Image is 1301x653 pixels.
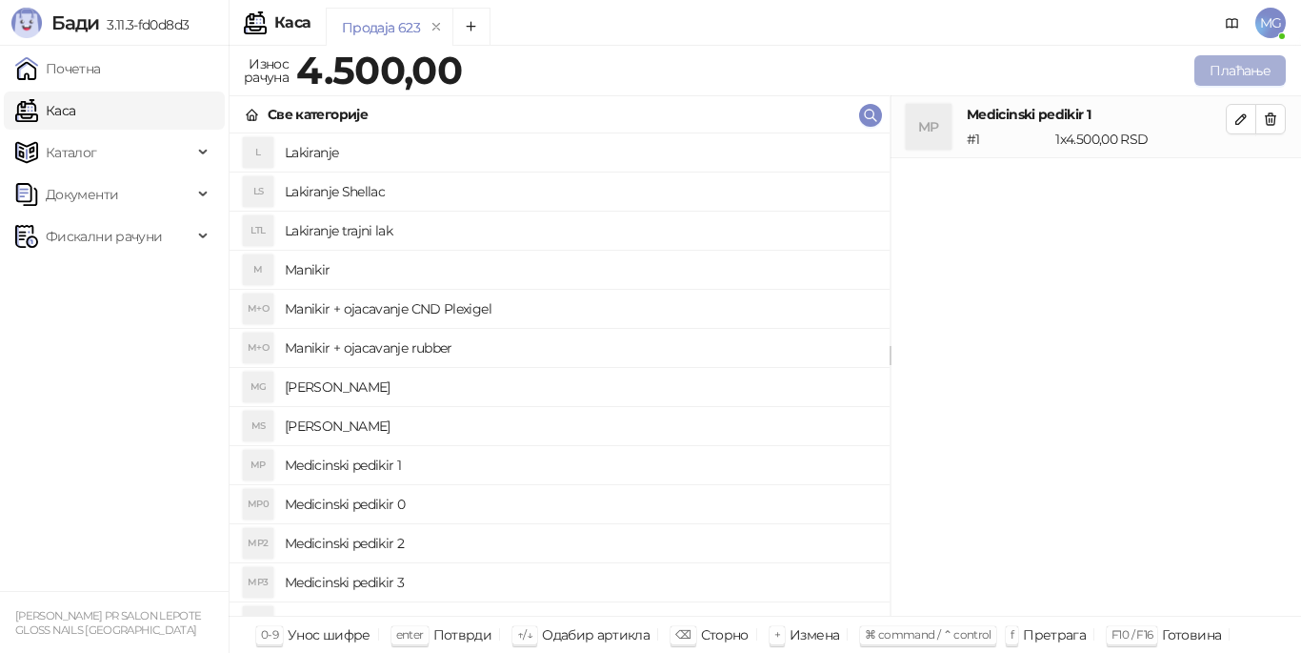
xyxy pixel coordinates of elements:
a: Документација [1217,8,1248,38]
h4: Medicinski pedikir 3 [285,567,874,598]
h4: [PERSON_NAME] [285,372,874,402]
span: f [1011,627,1013,642]
div: M+O [243,294,273,324]
span: 0-9 [261,627,278,642]
h4: [PERSON_NAME] [285,411,874,441]
button: remove [424,19,449,35]
h4: Lakiranje trajni lak [285,215,874,246]
span: F10 / F16 [1111,627,1152,642]
button: Add tab [452,8,490,46]
div: Измена [790,622,839,647]
div: MG [243,372,273,402]
span: ↑/↓ [517,627,532,642]
div: MP [243,450,273,480]
div: Све категорије [268,104,368,125]
div: P [243,606,273,637]
div: Готовина [1162,622,1221,647]
h4: Medicinski pedikir 0 [285,489,874,520]
div: MP3 [243,567,273,598]
a: Почетна [15,50,101,88]
div: M [243,255,273,285]
small: [PERSON_NAME] PR SALON LEPOTE GLOSS NAILS [GEOGRAPHIC_DATA] [15,609,201,637]
button: Плаћање [1194,55,1286,86]
span: + [774,627,780,642]
h4: Lakiranje Shellac [285,176,874,207]
h4: Manikir [285,255,874,285]
span: MG [1255,8,1286,38]
div: Износ рачуна [240,51,292,90]
div: MP0 [243,489,273,520]
span: ⌫ [675,627,691,642]
div: LTL [243,215,273,246]
div: Продаја 623 [342,17,420,38]
h4: Manikir + ojacavanje rubber [285,333,874,363]
a: Каса [15,92,75,130]
img: Logo [11,8,42,38]
div: 1 x 4.500,00 RSD [1051,129,1230,150]
div: M+O [243,333,273,363]
div: Претрага [1023,622,1086,647]
div: Сторно [701,622,749,647]
span: ⌘ command / ⌃ control [865,627,991,642]
span: Каталог [46,133,97,172]
div: MP [906,104,951,150]
div: Одабир артикла [542,622,650,647]
h4: Medicinski pedikir 1 [285,450,874,480]
div: # 1 [963,129,1051,150]
div: LS [243,176,273,207]
div: Потврди [433,622,492,647]
span: Бади [51,11,99,34]
span: enter [396,627,424,642]
div: MP2 [243,528,273,559]
h4: Medicinski pedikir 2 [285,528,874,559]
span: Фискални рачуни [46,217,162,255]
span: 3.11.3-fd0d8d3 [99,16,189,33]
span: Документи [46,175,118,214]
h4: Pedikir [285,606,874,637]
div: MS [243,411,273,441]
div: Унос шифре [288,622,370,647]
div: grid [230,133,890,616]
strong: 4.500,00 [296,47,462,93]
div: Каса [274,15,310,31]
h4: Manikir + ojacavanje CND Plexigel [285,294,874,324]
h4: Lakiranje [285,137,874,168]
h4: Medicinski pedikir 1 [967,104,1226,125]
div: L [243,137,273,168]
